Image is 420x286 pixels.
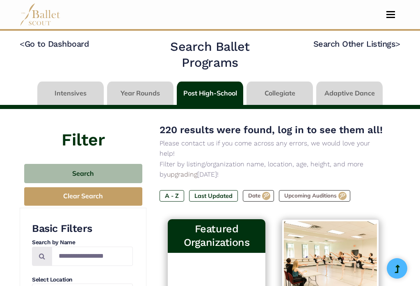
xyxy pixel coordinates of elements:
[160,159,387,180] p: Filter by listing/organization name, location, age, height, and more by [DATE]!
[243,190,274,202] label: Date
[105,82,175,105] li: Year Rounds
[20,39,25,49] code: <
[142,39,278,71] h2: Search Ballet Programs
[36,82,105,105] li: Intensives
[174,222,258,250] h3: Featured Organizations
[245,82,315,105] li: Collegiate
[52,247,133,266] input: Search by names...
[20,109,146,152] h4: Filter
[32,238,133,247] h4: Search by Name
[32,222,133,236] h3: Basic Filters
[279,190,350,202] label: Upcoming Auditions
[167,170,197,178] a: upgrading
[315,82,384,105] li: Adaptive Dance
[189,190,238,202] label: Last Updated
[20,39,89,49] a: <Go to Dashboard
[381,11,400,18] button: Toggle navigation
[160,190,184,202] label: A - Z
[32,276,133,284] h4: Select Location
[313,39,400,49] a: Search Other Listings>
[175,82,245,105] li: Post High-School
[24,187,142,206] button: Clear Search
[160,124,383,136] span: 220 results were found, log in to see them all!
[24,164,142,183] button: Search
[395,39,400,49] code: >
[160,138,387,159] p: Please contact us if you come across any errors, we would love your help!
